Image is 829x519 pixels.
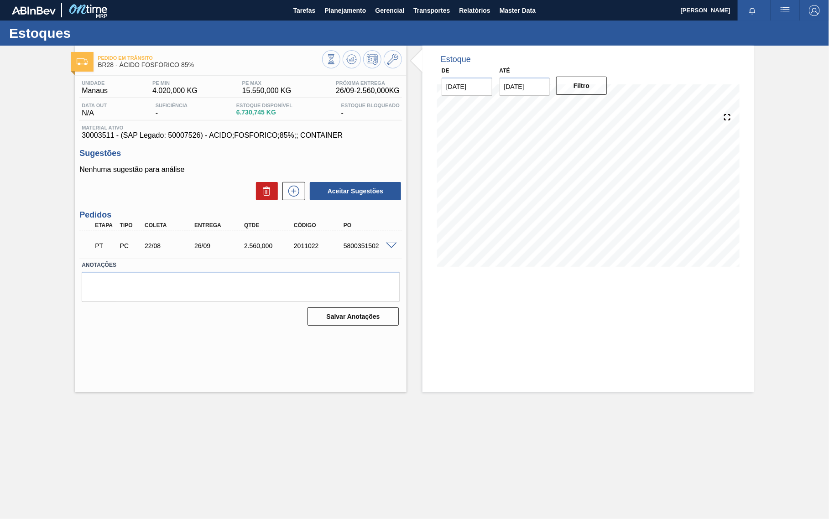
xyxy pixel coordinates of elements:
div: PO [341,222,397,228]
span: Gerencial [375,5,405,16]
img: TNhmsLtSVTkK8tSr43FrP2fwEKptu5GPRR3wAAAABJRU5ErkJggg== [12,6,56,15]
span: Suficiência [156,103,188,108]
span: Material ativo [82,125,400,130]
label: Anotações [82,259,400,272]
span: Pedido em Trânsito [98,55,322,61]
span: 15.550,000 KG [242,87,292,95]
span: 4.020,000 KG [152,87,198,95]
div: Coleta [142,222,198,228]
span: PE MAX [242,80,292,86]
div: Aceitar Sugestões [305,181,402,201]
button: Aceitar Sugestões [310,182,401,200]
button: Notificações [738,4,767,17]
span: Master Data [500,5,536,16]
button: Programar Estoque [363,50,381,68]
div: Pedido em Trânsito [93,236,118,256]
span: Estoque Bloqueado [341,103,400,108]
button: Visão Geral dos Estoques [322,50,340,68]
button: Ir ao Master Data / Geral [384,50,402,68]
h1: Estoques [9,28,171,38]
p: PT [95,242,116,249]
label: Até [500,67,510,74]
div: Excluir Sugestões [251,182,278,200]
div: Qtde [242,222,297,228]
div: 26/09/2025 [192,242,248,249]
span: BR28 - ÁCIDO FOSFÓRICO 85% [98,62,322,68]
span: Tarefas [293,5,316,16]
span: Transportes [413,5,450,16]
div: Nova sugestão [278,182,305,200]
div: - [153,103,190,117]
div: Entrega [192,222,248,228]
div: 5800351502 [341,242,397,249]
div: 2011022 [292,242,347,249]
div: Código [292,222,347,228]
div: Etapa [93,222,118,228]
h3: Pedidos [79,210,402,220]
span: Data out [82,103,107,108]
span: 6.730,745 KG [236,109,292,116]
span: Planejamento [324,5,366,16]
img: Ícone [77,58,88,65]
button: Atualizar Gráfico [343,50,361,68]
div: N/A [79,103,109,117]
span: PE MIN [152,80,198,86]
button: Salvar Anotações [308,307,399,326]
button: Filtro [556,77,607,95]
div: - [339,103,402,117]
span: Manaus [82,87,108,95]
span: 30003511 - (SAP Legado: 50007526) - ACIDO;FOSFORICO;85%;; CONTAINER [82,131,400,140]
span: Estoque Disponível [236,103,292,108]
div: Estoque [441,55,471,64]
span: Relatórios [459,5,490,16]
img: Logout [809,5,820,16]
div: Pedido de Compra [118,242,143,249]
span: Próxima Entrega [336,80,400,86]
p: Nenhuma sugestão para análise [79,166,402,174]
img: userActions [780,5,791,16]
div: 22/08/2025 [142,242,198,249]
div: Tipo [118,222,143,228]
span: Unidade [82,80,108,86]
label: De [442,67,449,74]
h3: Sugestões [79,149,402,158]
input: dd/mm/yyyy [500,78,550,96]
input: dd/mm/yyyy [442,78,492,96]
span: 26/09 - 2.560,000 KG [336,87,400,95]
div: 2.560,000 [242,242,297,249]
